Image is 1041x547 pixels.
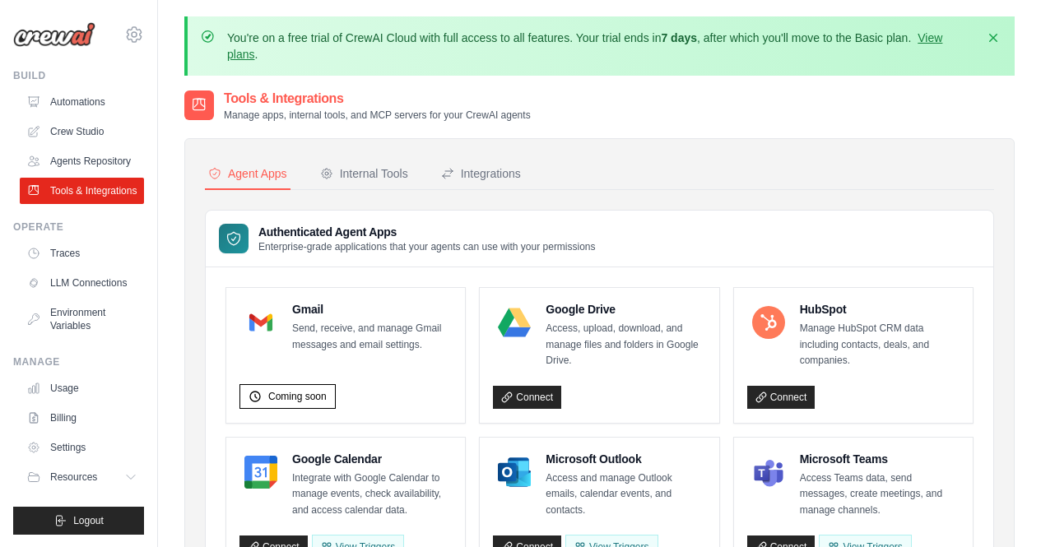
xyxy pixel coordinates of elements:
[244,306,277,339] img: Gmail Logo
[292,471,452,519] p: Integrate with Google Calendar to manage events, check availability, and access calendar data.
[20,148,144,174] a: Agents Repository
[498,306,531,339] img: Google Drive Logo
[493,386,561,409] a: Connect
[73,514,104,527] span: Logout
[661,31,697,44] strong: 7 days
[20,89,144,115] a: Automations
[441,165,521,182] div: Integrations
[20,178,144,204] a: Tools & Integrations
[20,270,144,296] a: LLM Connections
[438,159,524,190] button: Integrations
[546,451,705,467] h4: Microsoft Outlook
[258,240,596,253] p: Enterprise-grade applications that your agents can use with your permissions
[20,118,144,145] a: Crew Studio
[20,299,144,339] a: Environment Variables
[800,321,960,369] p: Manage HubSpot CRM data including contacts, deals, and companies.
[208,165,287,182] div: Agent Apps
[13,507,144,535] button: Logout
[292,301,452,318] h4: Gmail
[13,69,144,82] div: Build
[20,464,144,490] button: Resources
[224,109,531,122] p: Manage apps, internal tools, and MCP servers for your CrewAI agents
[227,30,975,63] p: You're on a free trial of CrewAI Cloud with full access to all features. Your trial ends in , aft...
[13,355,144,369] div: Manage
[546,321,705,369] p: Access, upload, download, and manage files and folders in Google Drive.
[747,386,816,409] a: Connect
[20,240,144,267] a: Traces
[244,456,277,489] img: Google Calendar Logo
[317,159,411,190] button: Internal Tools
[292,321,452,353] p: Send, receive, and manage Gmail messages and email settings.
[752,306,785,339] img: HubSpot Logo
[752,456,785,489] img: Microsoft Teams Logo
[800,451,960,467] h4: Microsoft Teams
[268,390,327,403] span: Coming soon
[50,471,97,484] span: Resources
[258,224,596,240] h3: Authenticated Agent Apps
[546,471,705,519] p: Access and manage Outlook emails, calendar events, and contacts.
[20,434,144,461] a: Settings
[959,468,1041,547] iframe: Chat Widget
[20,375,144,401] a: Usage
[13,220,144,234] div: Operate
[800,301,960,318] h4: HubSpot
[546,301,705,318] h4: Google Drive
[320,165,408,182] div: Internal Tools
[498,456,531,489] img: Microsoft Outlook Logo
[205,159,290,190] button: Agent Apps
[13,22,95,47] img: Logo
[800,471,960,519] p: Access Teams data, send messages, create meetings, and manage channels.
[20,405,144,431] a: Billing
[224,89,531,109] h2: Tools & Integrations
[292,451,452,467] h4: Google Calendar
